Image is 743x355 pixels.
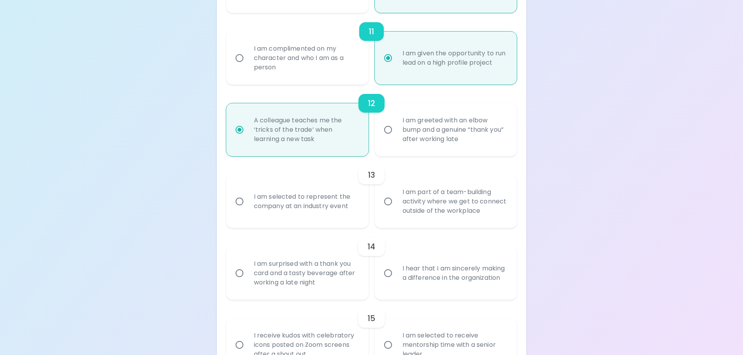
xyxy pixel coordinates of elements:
div: I am surprised with a thank you card and a tasty beverage after working a late night [248,250,364,297]
div: I am selected to represent the company at an industry event [248,183,364,220]
div: I am given the opportunity to run lead on a high profile project [396,39,513,77]
div: choice-group-check [226,13,517,85]
div: choice-group-check [226,228,517,300]
div: A colleague teaches me the ‘tricks of the trade’ when learning a new task [248,106,364,153]
h6: 12 [368,97,375,110]
h6: 13 [368,169,375,181]
h6: 11 [369,25,374,38]
div: choice-group-check [226,85,517,156]
div: choice-group-check [226,156,517,228]
div: I am greeted with an elbow bump and a genuine “thank you” after working late [396,106,513,153]
div: I am complimented on my character and who I am as a person [248,35,364,81]
div: I am part of a team-building activity where we get to connect outside of the workplace [396,178,513,225]
h6: 15 [367,312,375,325]
div: I hear that I am sincerely making a difference in the organization [396,254,513,292]
h6: 14 [367,240,375,253]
